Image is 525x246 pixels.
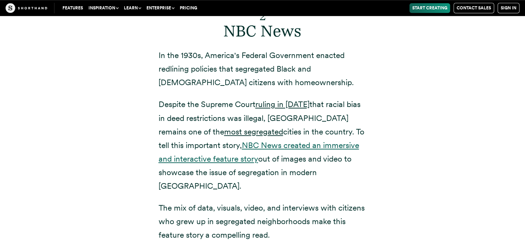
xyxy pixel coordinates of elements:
[60,3,86,13] a: Features
[159,2,367,40] h2: NBC News
[260,9,266,23] sub: 2
[224,127,283,137] a: most segregated
[454,3,494,13] a: Contact Sales
[159,49,367,89] p: In the 1930s, America's Federal Government enacted redlining policies that segregated Black and [...
[159,201,367,242] p: The mix of data, visuals, video, and interviews with citizens who grew up in segregated neighborh...
[159,140,359,164] a: NBC News created an immersive and interactive feature story
[144,3,177,13] button: Enterprise
[255,99,310,109] a: ruling in [DATE]
[177,3,200,13] a: Pricing
[86,3,121,13] button: Inspiration
[498,3,519,13] a: Sign in
[6,3,47,13] img: The Craft
[121,3,144,13] button: Learn
[159,98,367,193] p: Despite the Supreme Court that racial bias in deed restrictions was illegal, [GEOGRAPHIC_DATA] re...
[409,3,450,13] a: Start Creating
